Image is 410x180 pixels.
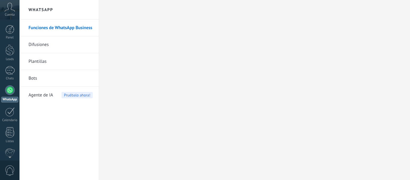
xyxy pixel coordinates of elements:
a: Funciones de WhatsApp Business [29,20,93,36]
a: Difusiones [29,36,93,53]
li: Agente de IA [20,87,99,103]
a: Bots [29,70,93,87]
div: Calendario [1,118,19,122]
li: Plantillas [20,53,99,70]
li: Bots [20,70,99,87]
div: Leads [1,57,19,61]
a: Plantillas [29,53,93,70]
li: Difusiones [20,36,99,53]
div: Chats [1,77,19,81]
span: Agente de IA [29,87,53,104]
li: Funciones de WhatsApp Business [20,20,99,36]
span: Pruébalo ahora! [62,92,93,98]
div: WhatsApp [1,97,18,102]
div: Listas [1,139,19,143]
a: Agente de IAPruébalo ahora! [29,87,93,104]
span: Cuenta [5,13,15,17]
div: Panel [1,36,19,40]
